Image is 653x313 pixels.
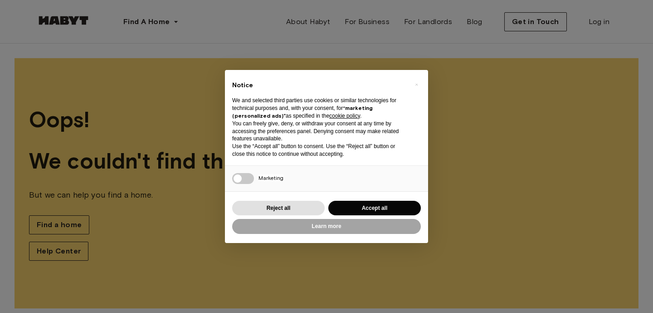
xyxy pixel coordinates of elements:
[409,77,424,92] button: Close this notice
[328,201,421,216] button: Accept all
[415,79,418,90] span: ×
[232,219,421,234] button: Learn more
[232,81,406,90] h2: Notice
[232,120,406,143] p: You can freely give, deny, or withdraw your consent at any time by accessing the preferences pane...
[232,97,406,119] p: We and selected third parties use cookies or similar technologies for technical purposes and, wit...
[258,174,283,181] span: Marketing
[232,201,325,216] button: Reject all
[232,104,373,119] strong: “marketing (personalized ads)”
[329,113,360,119] a: cookie policy
[232,143,406,158] p: Use the “Accept all” button to consent. Use the “Reject all” button or close this notice to conti...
